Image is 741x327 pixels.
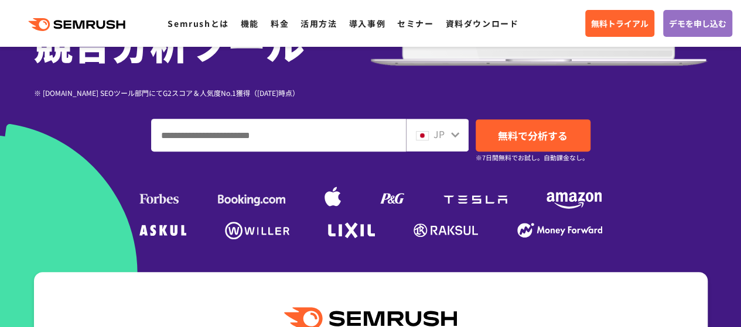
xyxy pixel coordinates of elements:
[168,18,228,29] a: Semrushとは
[476,119,590,152] a: 無料で分析する
[663,10,732,37] a: デモを申し込む
[585,10,654,37] a: 無料トライアル
[301,18,337,29] a: 活用方法
[476,152,589,163] small: ※7日間無料でお試し。自動課金なし。
[152,119,405,151] input: ドメイン、キーワードまたはURLを入力してください
[498,128,568,143] span: 無料で分析する
[271,18,289,29] a: 料金
[445,18,518,29] a: 資料ダウンロード
[241,18,259,29] a: 機能
[397,18,433,29] a: セミナー
[591,17,648,30] span: 無料トライアル
[349,18,385,29] a: 導入事例
[669,17,726,30] span: デモを申し込む
[34,87,371,98] div: ※ [DOMAIN_NAME] SEOツール部門にてG2スコア＆人気度No.1獲得（[DATE]時点）
[433,127,445,141] span: JP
